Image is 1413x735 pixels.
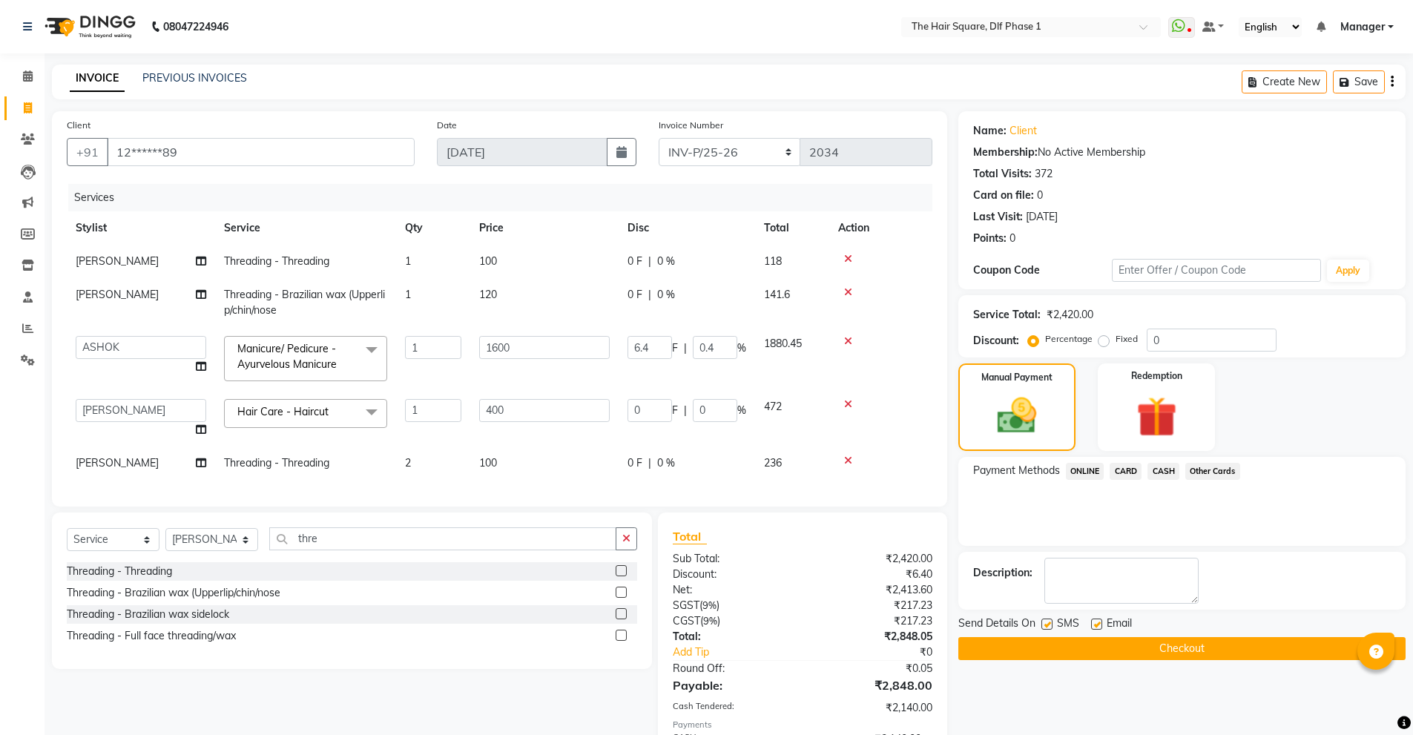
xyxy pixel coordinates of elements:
span: 100 [479,254,497,268]
span: 0 F [628,287,642,303]
span: ONLINE [1066,463,1104,480]
span: 9% [703,615,717,627]
span: 0 % [657,254,675,269]
th: Service [215,211,396,245]
div: 0 [1009,231,1015,246]
span: CASH [1147,463,1179,480]
a: INVOICE [70,65,125,92]
th: Qty [396,211,470,245]
div: Threading - Brazilian wax sidelock [67,607,229,622]
span: 2 [405,456,411,469]
label: Date [437,119,457,132]
span: [PERSON_NAME] [76,456,159,469]
div: ₹0 [826,645,943,660]
span: 118 [764,254,782,268]
div: Discount: [662,567,803,582]
span: Threading - Brazilian wax (Upperlip/chin/nose [224,288,385,317]
div: Service Total: [973,307,1041,323]
div: Threading - Full face threading/wax [67,628,236,644]
a: Client [1009,123,1037,139]
label: Redemption [1131,369,1182,383]
label: Manual Payment [981,371,1053,384]
span: Payment Methods [973,463,1060,478]
div: ₹2,848.05 [803,629,943,645]
label: Invoice Number [659,119,723,132]
a: x [329,405,335,418]
a: Add Tip [662,645,826,660]
span: 100 [479,456,497,469]
span: 0 F [628,254,642,269]
span: % [737,403,746,418]
div: Services [68,184,943,211]
span: % [737,340,746,356]
span: CGST [673,614,700,627]
span: [PERSON_NAME] [76,254,159,268]
span: | [648,287,651,303]
span: 0 % [657,455,675,471]
th: Total [755,211,829,245]
div: Cash Tendered: [662,700,803,716]
span: Manicure/ Pedicure - Ayurvelous Manicure [237,342,337,371]
div: ( ) [662,613,803,629]
div: 372 [1035,166,1053,182]
span: CARD [1110,463,1142,480]
a: x [337,357,343,371]
div: Discount: [973,333,1019,349]
span: SGST [673,599,699,612]
span: 0 F [628,455,642,471]
div: ₹2,140.00 [803,700,943,716]
span: Total [673,529,707,544]
div: ( ) [662,598,803,613]
div: Last Visit: [973,209,1023,225]
div: ₹2,420.00 [1047,307,1093,323]
div: No Active Membership [973,145,1391,160]
span: 236 [764,456,782,469]
span: Send Details On [958,616,1035,634]
div: Round Off: [662,661,803,676]
div: Payments [673,719,932,731]
label: Fixed [1116,332,1138,346]
div: Sub Total: [662,551,803,567]
span: Threading - Threading [224,456,329,469]
span: 1880.45 [764,337,802,350]
th: Disc [619,211,755,245]
span: Threading - Threading [224,254,329,268]
button: Save [1333,70,1385,93]
span: F [672,340,678,356]
span: 472 [764,400,782,413]
div: [DATE] [1026,209,1058,225]
span: Other Cards [1185,463,1240,480]
input: Enter Offer / Coupon Code [1112,259,1321,282]
span: 1 [405,254,411,268]
img: _gift.svg [1124,392,1190,442]
div: Threading - Threading [67,564,172,579]
div: ₹217.23 [803,613,943,629]
a: PREVIOUS INVOICES [142,71,247,85]
b: 08047224946 [163,6,228,47]
span: F [672,403,678,418]
div: Description: [973,565,1032,581]
div: ₹2,848.00 [803,676,943,694]
input: Search by Name/Mobile/Email/Code [107,138,415,166]
label: Percentage [1045,332,1093,346]
div: Net: [662,582,803,598]
span: | [648,455,651,471]
div: ₹2,420.00 [803,551,943,567]
div: Total: [662,629,803,645]
span: Email [1107,616,1132,634]
span: | [684,340,687,356]
span: 1 [405,288,411,301]
span: Manager [1340,19,1385,35]
input: Search or Scan [269,527,616,550]
span: 120 [479,288,497,301]
div: ₹6.40 [803,567,943,582]
img: _cash.svg [985,393,1049,438]
button: +91 [67,138,108,166]
th: Stylist [67,211,215,245]
span: [PERSON_NAME] [76,288,159,301]
iframe: chat widget [1351,676,1398,720]
label: Client [67,119,90,132]
div: Name: [973,123,1007,139]
th: Action [829,211,932,245]
div: Payable: [662,676,803,694]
